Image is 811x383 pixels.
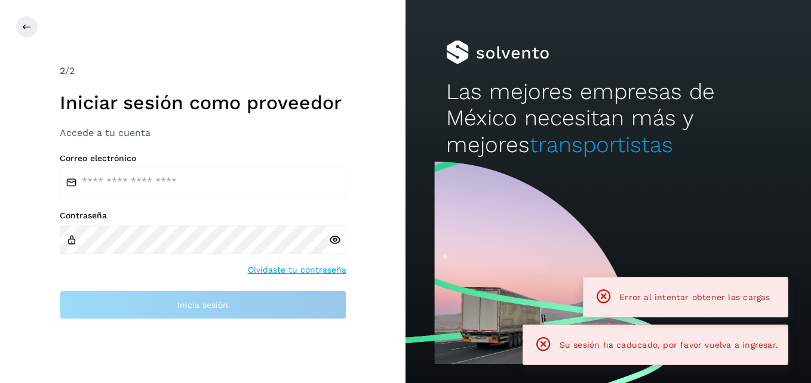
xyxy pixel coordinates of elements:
[177,301,228,309] span: Inicia sesión
[60,153,346,163] label: Correo electrónico
[619,292,770,302] span: Error al intentar obtener las cargas
[60,211,346,221] label: Contraseña
[60,127,346,138] h3: Accede a tu cuenta
[60,64,346,78] div: /2
[60,291,346,319] button: Inicia sesión
[560,340,778,350] span: Su sesión ha caducado, por favor vuelva a ingresar.
[446,79,770,158] h2: Las mejores empresas de México necesitan más y mejores
[248,264,346,276] a: Olvidaste tu contraseña
[530,132,673,157] span: transportistas
[60,65,65,76] span: 2
[60,91,346,114] h1: Iniciar sesión como proveedor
